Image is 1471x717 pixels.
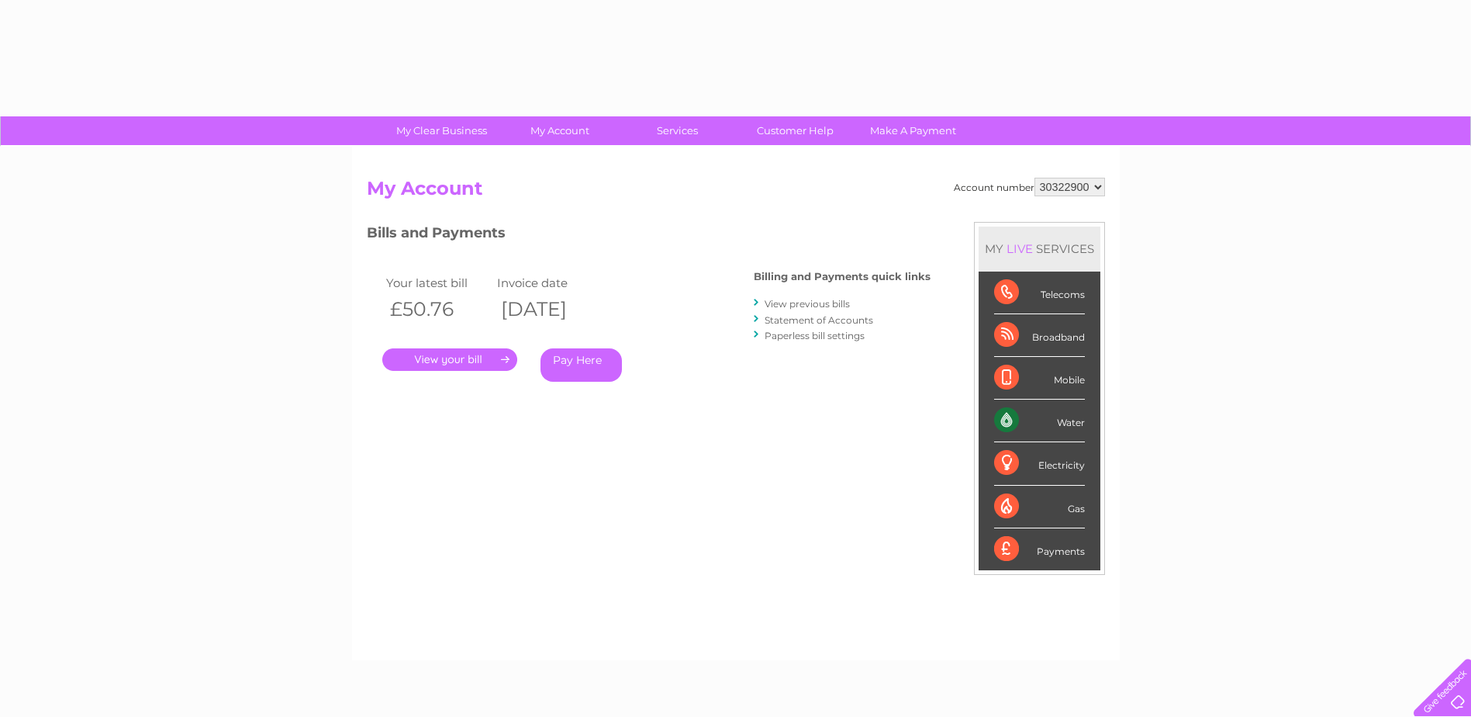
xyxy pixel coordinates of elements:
[382,272,494,293] td: Your latest bill
[493,293,605,325] th: [DATE]
[731,116,859,145] a: Customer Help
[540,348,622,382] a: Pay Here
[994,314,1085,357] div: Broadband
[378,116,506,145] a: My Clear Business
[994,272,1085,314] div: Telecoms
[367,178,1105,207] h2: My Account
[994,486,1085,528] div: Gas
[382,348,517,371] a: .
[496,116,623,145] a: My Account
[765,298,850,310] a: View previous bills
[765,330,865,341] a: Paperless bill settings
[994,442,1085,485] div: Electricity
[493,272,605,293] td: Invoice date
[954,178,1105,196] div: Account number
[367,222,931,249] h3: Bills and Payments
[994,400,1085,442] div: Water
[849,116,977,145] a: Make A Payment
[754,271,931,282] h4: Billing and Payments quick links
[765,314,873,326] a: Statement of Accounts
[382,293,494,325] th: £50.76
[1003,241,1036,256] div: LIVE
[994,528,1085,570] div: Payments
[613,116,741,145] a: Services
[979,227,1100,271] div: MY SERVICES
[994,357,1085,400] div: Mobile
